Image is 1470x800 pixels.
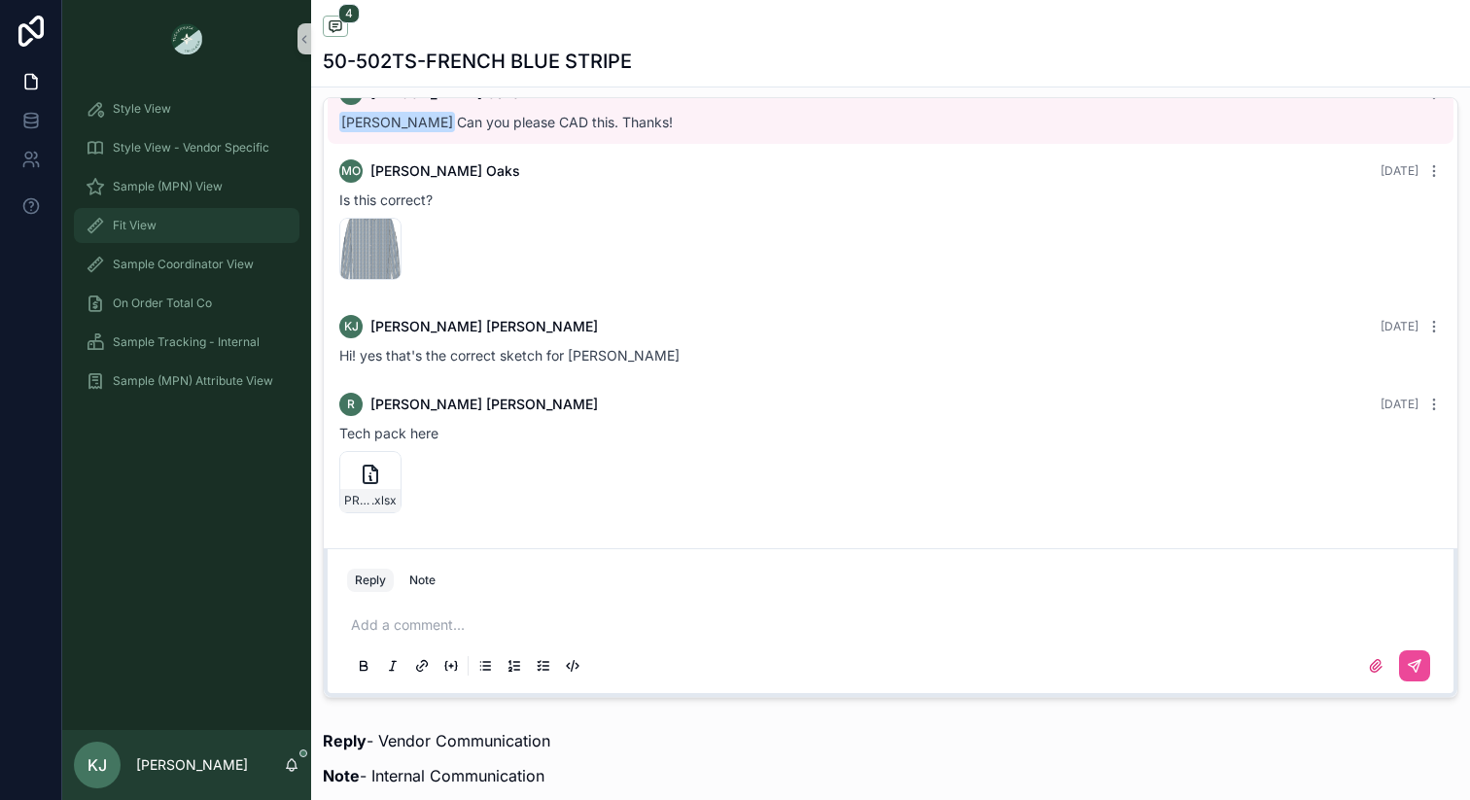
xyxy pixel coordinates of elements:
a: On Order Total Co [74,286,299,321]
span: Sample (MPN) View [113,179,223,194]
span: MO [341,163,361,179]
a: Fit View [74,208,299,243]
button: 4 [323,16,348,40]
span: [PERSON_NAME] Oaks [370,161,520,181]
a: Sample Coordinator View [74,247,299,282]
span: KJ [344,319,359,334]
span: Sample (MPN) Attribute View [113,373,273,389]
button: Reply [347,569,394,592]
span: [DATE] [1381,397,1418,411]
h1: 50-502TS-FRENCH BLUE STRIPE [323,48,632,75]
div: Note [409,573,436,588]
span: Is this correct? [339,191,433,208]
span: [DATE] [1381,319,1418,333]
p: - Vendor Communication [323,729,1458,752]
img: App logo [171,23,202,54]
span: Style View [113,101,171,117]
span: Hi! yes that's the correct sketch for [PERSON_NAME] [339,347,680,364]
div: scrollable content [62,78,311,424]
span: R [347,397,355,412]
span: .xlsx [371,493,397,508]
span: 4 [338,4,360,23]
span: PRE-SPRING26-50-502_-NADINE__ELYAF_10.2 [344,493,371,508]
strong: Note [323,766,360,785]
a: Sample Tracking - Internal [74,325,299,360]
a: Sample (MPN) Attribute View [74,364,299,399]
span: Fit View [113,218,157,233]
span: Tech pack here [339,425,438,441]
span: KJ [87,753,107,777]
span: On Order Total Co [113,296,212,311]
span: [PERSON_NAME] [PERSON_NAME] [370,317,598,336]
strong: Reply [323,731,367,750]
span: Sample Coordinator View [113,257,254,272]
span: Style View - Vendor Specific [113,140,269,156]
a: Style View [74,91,299,126]
p: [PERSON_NAME] [136,755,248,775]
span: [DATE] [1381,163,1418,178]
p: - Internal Communication [323,764,1458,787]
span: Can you please CAD this. Thanks! [339,114,673,130]
button: Note [402,569,443,592]
span: [PERSON_NAME] [339,112,455,132]
a: Sample (MPN) View [74,169,299,204]
span: Sample Tracking - Internal [113,334,260,350]
a: Style View - Vendor Specific [74,130,299,165]
span: [PERSON_NAME] [PERSON_NAME] [370,395,598,414]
